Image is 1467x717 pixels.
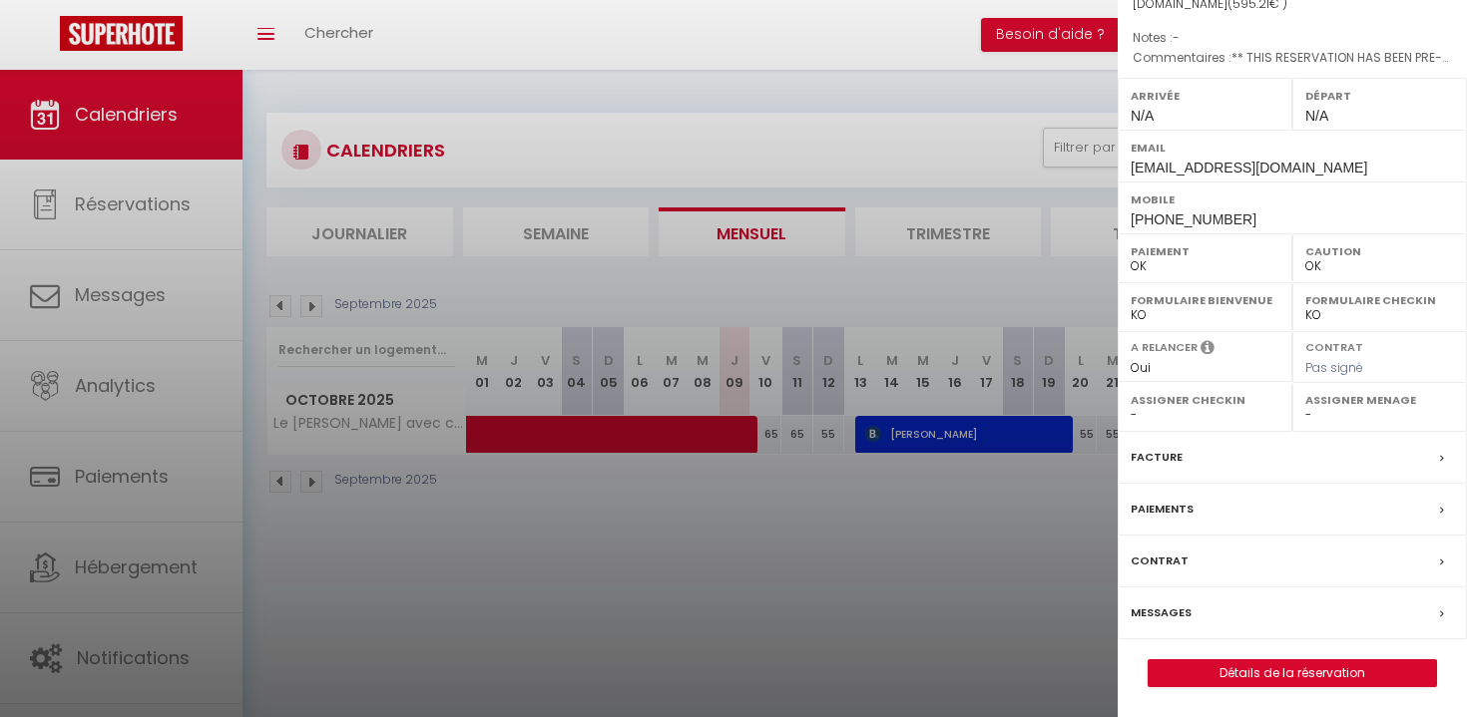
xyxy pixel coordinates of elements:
[1133,48,1452,68] p: Commentaires :
[1131,160,1367,176] span: [EMAIL_ADDRESS][DOMAIN_NAME]
[1305,390,1454,410] label: Assigner Menage
[1173,29,1180,46] span: -
[1305,290,1454,310] label: Formulaire Checkin
[1131,339,1198,356] label: A relancer
[1131,138,1454,158] label: Email
[1148,659,1437,687] button: Détails de la réservation
[1131,390,1279,410] label: Assigner Checkin
[1305,359,1363,376] span: Pas signé
[1131,241,1279,261] label: Paiement
[1131,447,1183,468] label: Facture
[1131,189,1454,209] label: Mobile
[1131,602,1192,623] label: Messages
[1201,339,1215,361] i: Sélectionner OUI si vous souhaiter envoyer les séquences de messages post-checkout
[1131,86,1279,106] label: Arrivée
[1131,499,1194,520] label: Paiements
[1149,660,1436,686] a: Détails de la réservation
[1305,86,1454,106] label: Départ
[1305,108,1328,124] span: N/A
[1131,290,1279,310] label: Formulaire Bienvenue
[1305,241,1454,261] label: Caution
[1131,211,1256,227] span: [PHONE_NUMBER]
[1305,339,1363,352] label: Contrat
[1131,108,1154,124] span: N/A
[1131,550,1189,571] label: Contrat
[1133,28,1452,48] p: Notes :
